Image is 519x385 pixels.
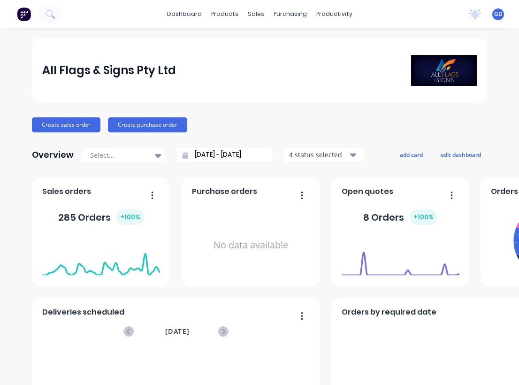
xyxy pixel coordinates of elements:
div: + 100 % [410,209,437,225]
img: Factory [17,7,31,21]
div: 4 status selected [289,150,348,160]
div: sales [243,7,269,21]
div: All Flags & Signs Pty Ltd [42,61,176,80]
div: + 100 % [116,209,144,225]
div: purchasing [269,7,312,21]
div: Overview [32,146,74,164]
button: Create purchase order [108,117,187,132]
div: productivity [312,7,357,21]
button: edit dashboard [435,148,487,161]
span: Purchase orders [192,186,257,197]
span: GD [494,10,503,18]
span: [DATE] [165,326,190,337]
span: Sales orders [42,186,91,197]
button: Create sales order [32,117,100,132]
a: dashboard [162,7,206,21]
div: 8 Orders [363,209,437,225]
span: Open quotes [342,186,393,197]
div: No data available [192,201,310,290]
div: 285 Orders [58,209,144,225]
div: products [206,7,243,21]
button: add card [394,148,429,161]
button: 4 status selected [284,148,364,162]
img: All Flags & Signs Pty Ltd [411,55,477,86]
